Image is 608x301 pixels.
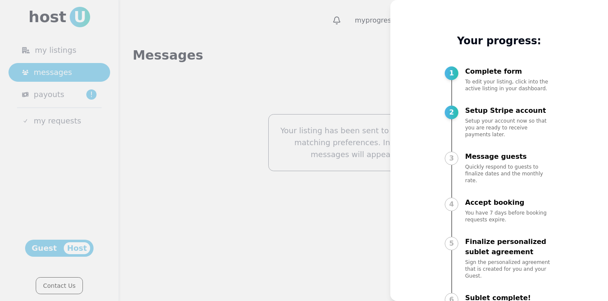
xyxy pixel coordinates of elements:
div: 5 [445,237,458,250]
p: Finalize personalized sublet agreement [465,237,554,257]
div: 2 [445,106,458,119]
p: Setup Stripe account [465,106,554,116]
p: Your progress: [445,34,554,48]
p: Sign the personalized agreement that is created for you and your Guest. [465,259,554,279]
p: Setup your account now so that you are ready to receive payments later. [465,118,554,138]
p: Accept booking [465,198,554,208]
p: To edit your listing, click into the active listing in your dashboard. [465,78,554,92]
div: 4 [445,198,458,211]
p: Message guests [465,152,554,162]
p: Complete form [465,66,554,77]
div: 1 [445,66,458,80]
div: 3 [445,152,458,165]
p: Quickly respond to guests to finalize dates and the monthly rate. [465,163,554,184]
p: You have 7 days before booking requests expire. [465,209,554,223]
